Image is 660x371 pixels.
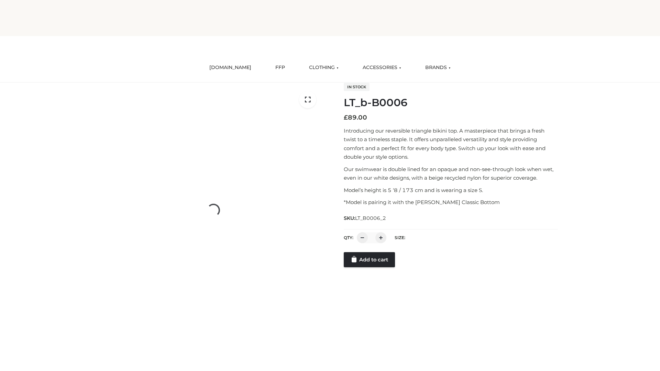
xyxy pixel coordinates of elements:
a: BRANDS [420,60,456,75]
bdi: 89.00 [344,114,367,121]
p: Our swimwear is double lined for an opaque and non-see-through look when wet, even in our white d... [344,165,558,182]
a: CLOTHING [304,60,344,75]
p: *Model is pairing it with the [PERSON_NAME] Classic Bottom [344,198,558,207]
a: Add to cart [344,252,395,267]
span: SKU: [344,214,387,222]
a: ACCESSORIES [357,60,406,75]
span: LT_B0006_2 [355,215,386,221]
p: Model’s height is 5 ‘8 / 173 cm and is wearing a size S. [344,186,558,195]
h1: LT_b-B0006 [344,97,558,109]
label: Size: [395,235,405,240]
span: £ [344,114,348,121]
a: [DOMAIN_NAME] [204,60,256,75]
label: QTY: [344,235,353,240]
span: In stock [344,83,370,91]
a: FFP [270,60,290,75]
p: Introducing our reversible triangle bikini top. A masterpiece that brings a fresh twist to a time... [344,126,558,161]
